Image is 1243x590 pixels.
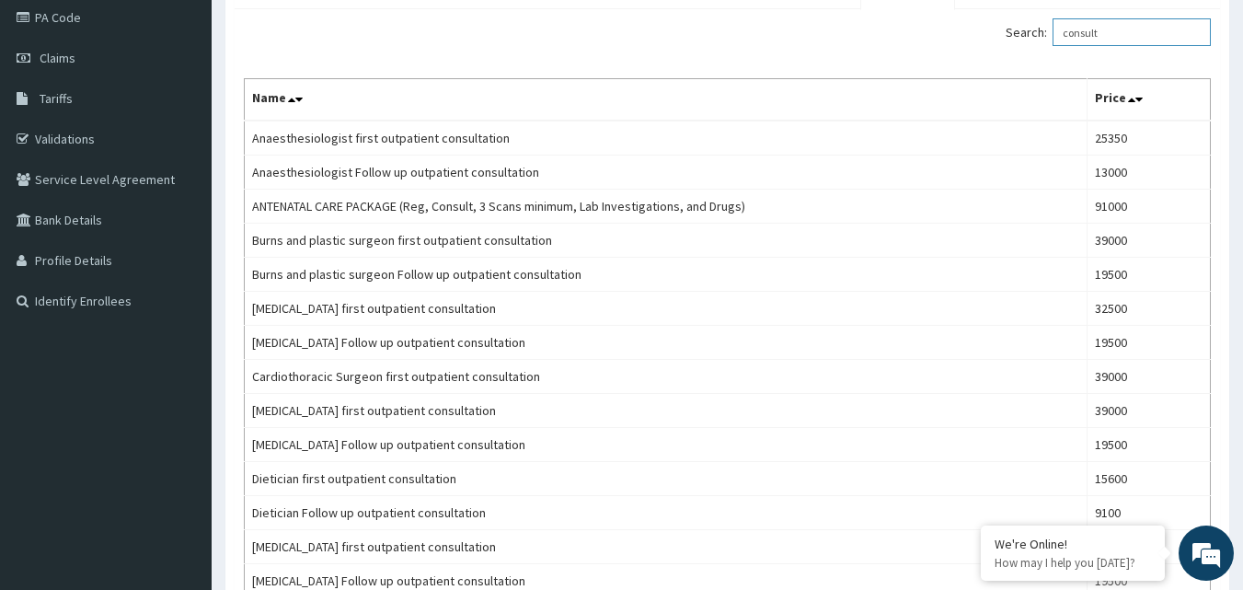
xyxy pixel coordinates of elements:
[1087,190,1210,224] td: 91000
[1087,326,1210,360] td: 19500
[245,224,1088,258] td: Burns and plastic surgeon first outpatient consultation
[40,90,73,107] span: Tariffs
[245,326,1088,360] td: [MEDICAL_DATA] Follow up outpatient consultation
[245,79,1088,121] th: Name
[995,536,1151,552] div: We're Online!
[1006,18,1211,46] label: Search:
[34,92,75,138] img: d_794563401_company_1708531726252_794563401
[245,190,1088,224] td: ANTENATAL CARE PACKAGE (Reg, Consult, 3 Scans minimum, Lab Investigations, and Drugs)
[1087,79,1210,121] th: Price
[245,121,1088,156] td: Anaesthesiologist first outpatient consultation
[245,530,1088,564] td: [MEDICAL_DATA] first outpatient consultation
[107,178,254,364] span: We're online!
[995,555,1151,571] p: How may I help you today?
[40,50,75,66] span: Claims
[245,394,1088,428] td: [MEDICAL_DATA] first outpatient consultation
[1087,156,1210,190] td: 13000
[245,360,1088,394] td: Cardiothoracic Surgeon first outpatient consultation
[245,292,1088,326] td: [MEDICAL_DATA] first outpatient consultation
[1087,462,1210,496] td: 15600
[245,428,1088,462] td: [MEDICAL_DATA] Follow up outpatient consultation
[302,9,346,53] div: Minimize live chat window
[245,496,1088,530] td: Dietician Follow up outpatient consultation
[1087,496,1210,530] td: 9100
[1087,394,1210,428] td: 39000
[1087,428,1210,462] td: 19500
[245,156,1088,190] td: Anaesthesiologist Follow up outpatient consultation
[9,394,351,458] textarea: Type your message and hit 'Enter'
[1087,258,1210,292] td: 19500
[96,103,309,127] div: Chat with us now
[1087,292,1210,326] td: 32500
[1087,121,1210,156] td: 25350
[245,258,1088,292] td: Burns and plastic surgeon Follow up outpatient consultation
[245,462,1088,496] td: Dietician first outpatient consultation
[1087,360,1210,394] td: 39000
[1053,18,1211,46] input: Search:
[1087,224,1210,258] td: 39000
